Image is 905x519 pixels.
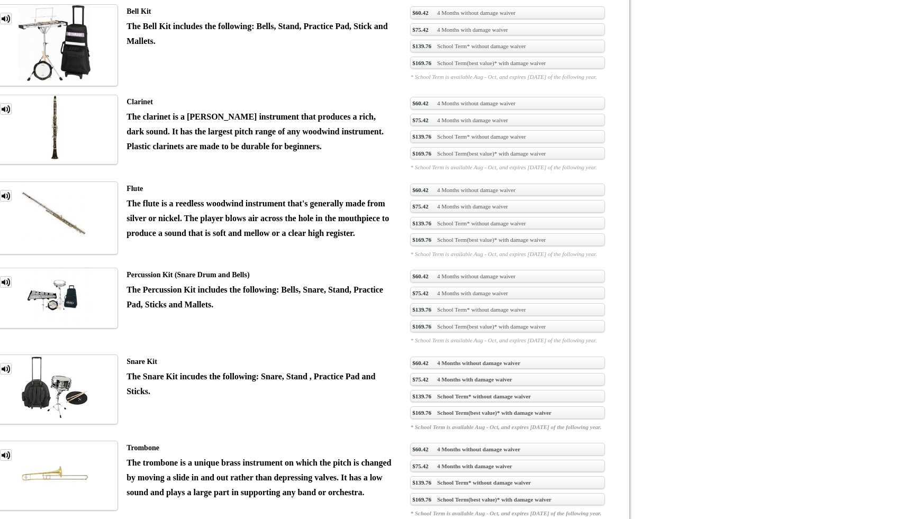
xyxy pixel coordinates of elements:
[410,23,604,36] a: $75.424 Months with damage waiver
[22,95,88,159] img: th_1fc34dab4bdaff02a3697e89cb8f30dd_1328556165CLAR.jpg
[412,235,431,244] span: $169.76
[412,322,431,331] span: $169.76
[412,149,431,158] span: $169.76
[18,5,91,81] img: th_1fc34dab4bdaff02a3697e89cb8f30dd_1338899487bellkit.jpg
[412,375,428,384] span: $75.42
[412,408,431,417] span: $169.76
[412,495,431,504] span: $169.76
[410,476,604,489] a: $139.76School Term* without damage waiver
[410,97,604,110] a: $60.424 Months without damage waiver
[410,287,604,299] a: $75.424 Months with damage waiver
[410,233,604,246] a: $169.76School Term(best value)* with damage waiver
[410,184,604,196] a: $60.424 Months without damage waiver
[126,199,389,238] strong: The flute is a reedless woodwind instrument that's generally made from silver or nickel. The play...
[410,423,604,431] em: * School Term is available Aug - Oct, and expires [DATE] of the following year.
[410,147,604,160] a: $169.76School Term(best value)* with damage waiver
[410,163,604,171] em: * School Term is available Aug - Oct, and expires [DATE] of the following year.
[412,462,428,470] span: $75.42
[410,6,604,19] a: $60.424 Months without damage waiver
[410,460,604,472] a: $75.424 Months with damage waiver
[126,268,395,283] div: Percussion Kit (Snare Drum and Bells)
[412,392,431,400] span: $139.76
[410,200,604,213] a: $75.424 Months with damage waiver
[410,303,604,316] a: $139.76School Term* without damage waiver
[410,130,604,143] a: $139.76School Term* without damage waiver
[410,320,604,333] a: $169.76School Term(best value)* with damage waiver
[412,359,428,367] span: $60.42
[410,373,604,386] a: $75.424 Months with damage waiver
[410,217,604,230] a: $139.76School Term* without damage waiver
[412,272,428,280] span: $60.42
[410,72,604,81] em: * School Term is available Aug - Oct, and expires [DATE] of the following year.
[410,493,604,506] a: $169.76School Term(best value)* with damage waiver
[126,112,384,151] strong: The clarinet is a [PERSON_NAME] instrument that produces a rich, dark sound. It has the largest p...
[412,59,431,67] span: $169.76
[126,441,395,456] div: Trombone
[412,99,428,107] span: $60.42
[412,25,428,34] span: $75.42
[18,268,91,323] img: th_1fc34dab4bdaff02a3697e89cb8f30dd_1323360834drumandbell.jpg
[412,478,431,487] span: $139.76
[410,443,604,456] a: $60.424 Months without damage waiver
[410,40,604,52] a: $139.76School Term* without damage waiver
[412,42,431,50] span: $139.76
[18,182,91,249] img: th_1fc34dab4bdaff02a3697e89cb8f30dd_1334771667FluteTM.jpg
[410,270,604,283] a: $60.424 Months without damage waiver
[412,186,428,194] span: $60.42
[22,441,88,505] img: th_1fc34dab4bdaff02a3697e89cb8f30dd_1334255069TBONE.jpg
[410,390,604,403] a: $139.76School Term* without damage waiver
[126,4,395,19] div: Bell Kit
[126,372,375,396] strong: The Snare Kit incudes the following: Snare, Stand , Practice Pad and Sticks.
[412,116,428,124] span: $75.42
[412,8,428,17] span: $60.42
[126,181,395,196] div: Flute
[410,57,604,69] a: $169.76School Term(best value)* with damage waiver
[410,114,604,126] a: $75.424 Months with damage waiver
[412,445,428,453] span: $60.42
[22,355,88,419] img: th_1fc34dab4bdaff02a3697e89cb8f30dd_1334255010DKIT.jpg
[126,95,395,110] div: Clarinet
[410,250,604,258] em: * School Term is available Aug - Oct, and expires [DATE] of the following year.
[412,219,431,227] span: $139.76
[410,336,604,344] em: * School Term is available Aug - Oct, and expires [DATE] of the following year.
[410,406,604,419] a: $169.76School Term(best value)* with damage waiver
[412,202,428,211] span: $75.42
[126,458,391,497] strong: The trombone is a unique brass instrument on which the pitch is changed by moving a slide in and ...
[412,305,431,314] span: $139.76
[126,22,387,45] strong: The Bell Kit includes the following: Bells, Stand, Practice Pad, Stick and Mallets.
[412,289,428,297] span: $75.42
[126,285,383,309] strong: The Percussion Kit includes the following: Bells, Snare, Stand, Practice Pad, Sticks and Mallets.
[410,357,604,369] a: $60.424 Months without damage waiver
[412,132,431,141] span: $139.76
[410,509,604,517] em: * School Term is available Aug - Oct, and expires [DATE] of the following year.
[126,354,395,369] div: Snare Kit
